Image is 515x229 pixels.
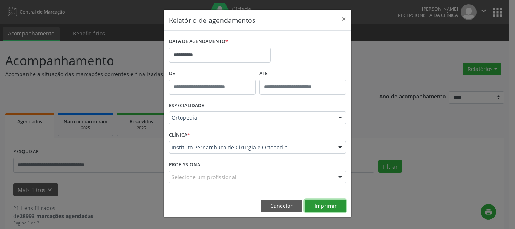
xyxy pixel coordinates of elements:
[169,100,204,112] label: ESPECIALIDADE
[169,68,256,80] label: De
[261,200,302,212] button: Cancelar
[169,129,190,141] label: CLÍNICA
[172,144,331,151] span: Instituto Pernambuco de Cirurgia e Ortopedia
[172,114,331,121] span: Ortopedia
[259,68,346,80] label: ATÉ
[172,173,236,181] span: Selecione um profissional
[169,15,255,25] h5: Relatório de agendamentos
[336,10,351,28] button: Close
[305,200,346,212] button: Imprimir
[169,36,228,48] label: DATA DE AGENDAMENTO
[169,159,203,171] label: PROFISSIONAL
